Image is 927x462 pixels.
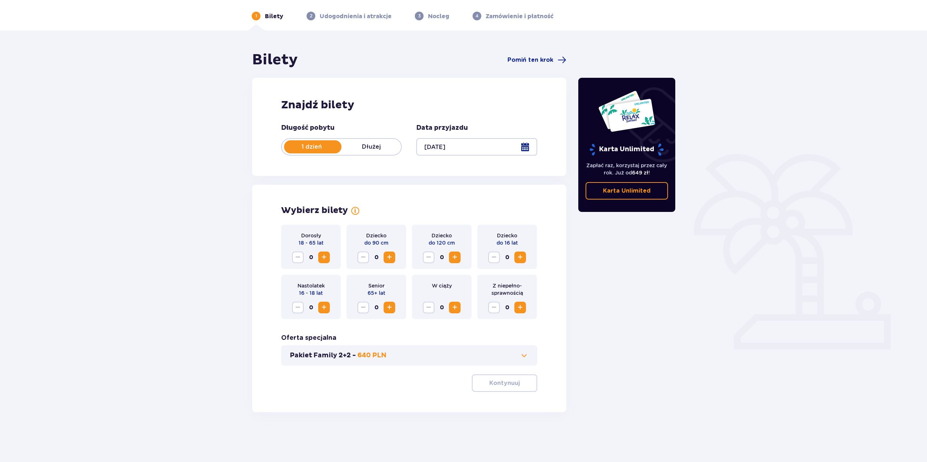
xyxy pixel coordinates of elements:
[586,182,668,200] a: Karta Unlimited
[483,282,531,297] p: Z niepełno­sprawnością
[384,302,395,313] button: Zwiększ
[290,351,529,360] button: Pakiet Family 2+2 -640 PLN
[598,90,656,132] img: Dwie karty całoroczne do Suntago z napisem 'UNLIMITED RELAX', na białym tle z tropikalnymi liśćmi...
[586,162,668,176] p: Zapłać raz, korzystaj przez cały rok. Już od !
[488,252,500,263] button: Zmniejsz
[292,252,304,263] button: Zmniejsz
[341,143,401,151] p: Dłużej
[252,51,298,69] h1: Bilety
[436,252,448,263] span: 0
[507,56,566,64] a: Pomiń ten krok
[488,302,500,313] button: Zmniejsz
[418,13,421,19] p: 3
[416,124,468,132] p: Data przyjazdu
[310,13,312,19] p: 2
[436,302,448,313] span: 0
[428,12,449,20] p: Nocleg
[281,205,348,216] h2: Wybierz bilety
[364,239,388,246] p: do 90 cm
[514,302,526,313] button: Zwiększ
[489,379,520,387] p: Kontynuuj
[589,143,664,156] p: Karta Unlimited
[449,252,461,263] button: Zwiększ
[415,12,449,20] div: 3Nocleg
[632,170,648,176] span: 649 zł
[281,334,336,342] h3: Oferta specjalna
[301,232,321,239] p: Dorosły
[299,289,323,297] p: 16 - 18 lat
[368,282,385,289] p: Senior
[297,282,325,289] p: Nastolatek
[384,252,395,263] button: Zwiększ
[371,252,382,263] span: 0
[449,302,461,313] button: Zwiększ
[252,12,283,20] div: 1Bilety
[368,289,385,297] p: 65+ lat
[320,12,392,20] p: Udogodnienia i atrakcje
[429,239,455,246] p: do 120 cm
[475,13,478,19] p: 4
[318,252,330,263] button: Zwiększ
[307,12,392,20] div: 2Udogodnienia i atrakcje
[432,232,452,239] p: Dziecko
[357,302,369,313] button: Zmniejsz
[603,187,651,195] p: Karta Unlimited
[432,282,452,289] p: W ciąży
[292,302,304,313] button: Zmniejsz
[497,239,518,246] p: do 16 lat
[371,302,382,313] span: 0
[497,232,517,239] p: Dziecko
[357,351,386,360] p: 640 PLN
[501,252,513,263] span: 0
[318,302,330,313] button: Zwiększ
[472,374,537,392] button: Kontynuuj
[486,12,554,20] p: Zamówienie i płatność
[423,302,434,313] button: Zmniejsz
[357,252,369,263] button: Zmniejsz
[305,252,317,263] span: 0
[282,143,341,151] p: 1 dzień
[305,302,317,313] span: 0
[514,252,526,263] button: Zwiększ
[423,252,434,263] button: Zmniejsz
[507,56,553,64] span: Pomiń ten krok
[290,351,356,360] p: Pakiet Family 2+2 -
[501,302,513,313] span: 0
[366,232,386,239] p: Dziecko
[255,13,257,19] p: 1
[299,239,324,246] p: 18 - 65 lat
[473,12,554,20] div: 4Zamówienie i płatność
[281,98,537,112] h2: Znajdź bilety
[265,12,283,20] p: Bilety
[281,124,335,132] p: Długość pobytu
